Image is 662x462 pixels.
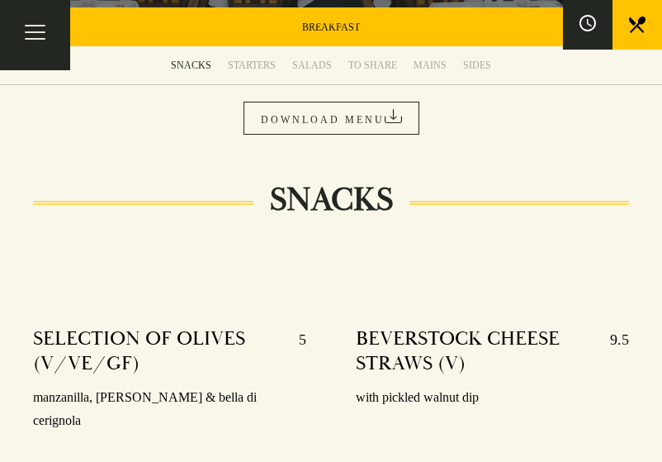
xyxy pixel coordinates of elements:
h2: SNACKS [253,180,409,220]
p: with pickled walnut dip [356,386,629,410]
h4: SELECTION OF OLIVES (V/VE/GF) [33,326,282,376]
div: SNACKS [171,59,211,72]
p: manzanilla, [PERSON_NAME] & bella di cerignola [33,386,306,434]
a: SIDES [455,46,499,84]
h4: BEVERSTOCK CHEESE STRAWS (V) [356,326,593,376]
div: MAINS [414,59,447,72]
div: STARTERS [228,59,276,72]
div: SIDES [463,59,491,72]
a: MAINS [405,46,455,84]
p: 9.5 [593,326,629,376]
div: SALADS [292,59,332,72]
div: TO SHARE [348,59,397,72]
a: STARTERS [220,46,284,84]
a: SALADS [284,46,340,84]
p: 5 [282,326,306,376]
a: SNACKS [163,46,220,84]
a: TO SHARE [340,46,405,84]
a: DOWNLOAD MENU [244,102,419,135]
